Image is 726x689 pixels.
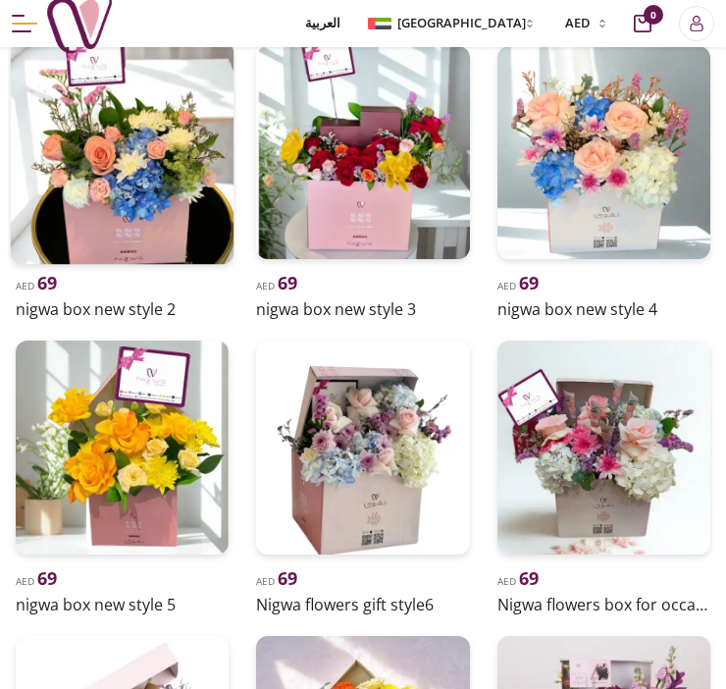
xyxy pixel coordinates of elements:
a: uae-gifts-nigwa box new style 5AED 69nigwa box new style 5 [8,333,236,615]
a: uae-gifts-nigwa box new style 3AED 69nigwa box new style 3 [248,38,477,321]
span: AED [565,14,591,33]
h2: nigwa box new style 5 [16,593,229,616]
img: uae-gifts-nigwa box new style 2 [11,41,234,265]
h2: nigwa box new style 4 [497,297,710,321]
span: 69 [519,566,539,590]
h2: nigwa box new style 3 [256,297,469,321]
span: 69 [278,271,297,294]
img: uae-gifts-Nigwa Flowers box for occasions 1 [497,341,710,554]
img: uae-gifts-nigwa box new style 3 [256,46,469,259]
span: 0 [644,5,663,25]
button: cart-button [634,15,651,32]
img: uae-gifts-nigwa box new style 4 [497,46,710,259]
span: [GEOGRAPHIC_DATA] [397,14,526,33]
h2: nigwa box new style 2 [16,297,229,321]
span: العربية [305,14,340,33]
span: AED [256,279,297,292]
span: AED [497,279,539,292]
a: uae-gifts-Nigwa Flowers box for occasions 1AED 69Nigwa flowers box for occasions 1 [490,333,718,615]
img: uae-gifts-nigwa box new style 5 [16,341,229,554]
button: [GEOGRAPHIC_DATA] [364,14,542,33]
span: AED [16,279,57,292]
h2: Nigwa flowers gift style6 [256,593,469,616]
a: uae-gifts-nigwa box new style 4AED 69nigwa box new style 4 [490,38,718,321]
a: uae-gifts-Nigwa Flowers Gift style6AED 69Nigwa flowers gift style6 [248,333,477,615]
button: Login [679,6,714,41]
a: uae-gifts-nigwa box new style 2AED 69nigwa box new style 2 [8,38,236,321]
span: AED [256,574,297,588]
span: AED [497,574,539,588]
span: 69 [37,271,57,294]
img: uae-gifts-Nigwa Flowers Gift style6 [256,341,469,554]
h2: Nigwa flowers box for occasions 1 [497,593,710,616]
button: AED [553,14,614,33]
span: 69 [37,566,57,590]
span: 69 [278,566,297,590]
img: Arabic_dztd3n.png [368,18,391,29]
span: 69 [519,271,539,294]
span: AED [16,574,57,588]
